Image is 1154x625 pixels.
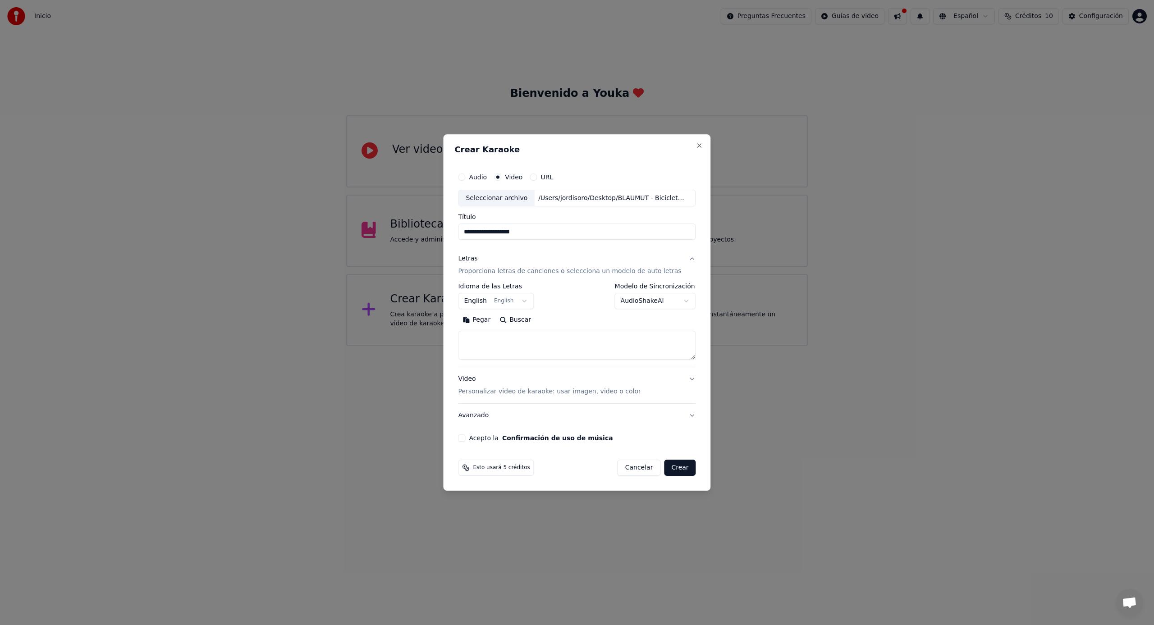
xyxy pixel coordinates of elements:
label: Video [505,174,522,180]
button: Avanzado [458,404,696,427]
button: Crear [664,460,696,476]
label: Audio [469,174,487,180]
button: Cancelar [618,460,661,476]
label: URL [540,174,553,180]
label: Acepto la [469,435,613,441]
p: Personalizar video de karaoke: usar imagen, video o color [458,387,641,396]
label: Título [458,214,696,220]
h2: Crear Karaoke [454,146,699,154]
div: Video [458,375,641,397]
div: Seleccionar archivo [458,190,535,206]
button: Acepto la [502,435,613,441]
label: Modelo de Sincronización [615,283,696,290]
div: /Users/jordisoro/Desktop/BLAUMUT - Bicicletes (Video Oficial).mp4 [535,194,688,203]
div: Letras [458,255,477,264]
div: LetrasProporciona letras de canciones o selecciona un modelo de auto letras [458,283,696,367]
label: Idioma de las Letras [458,283,534,290]
button: VideoPersonalizar video de karaoke: usar imagen, video o color [458,368,696,404]
button: Pegar [458,313,495,328]
p: Proporciona letras de canciones o selecciona un modelo de auto letras [458,267,681,276]
button: Buscar [495,313,536,328]
button: LetrasProporciona letras de canciones o selecciona un modelo de auto letras [458,247,696,283]
span: Esto usará 5 créditos [473,464,530,471]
